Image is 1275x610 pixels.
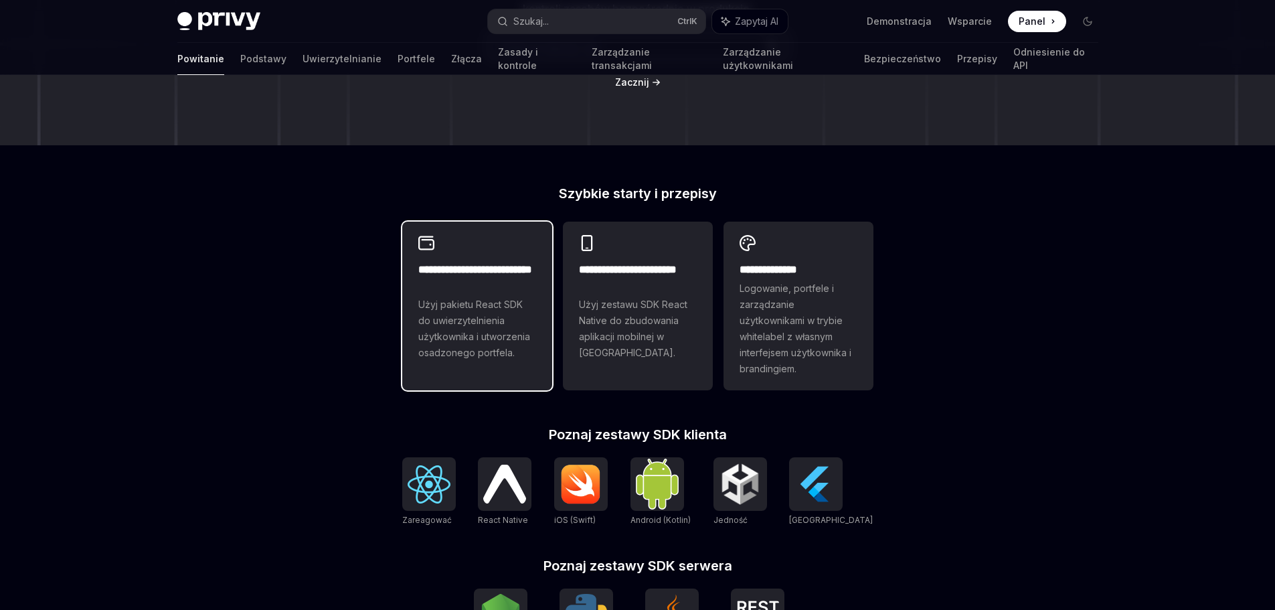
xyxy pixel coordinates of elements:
a: Bezpieczeństwo [864,43,941,75]
font: Zareagować [402,515,452,525]
a: Panel [1008,11,1066,32]
font: Panel [1019,15,1045,27]
a: Uwierzytelnianie [303,43,381,75]
font: Zacznij [615,76,649,88]
font: Poznaj zestawy SDK serwera [543,558,732,574]
font: Szukaj... [513,15,549,27]
font: Bezpieczeństwo [864,53,941,64]
button: Szukaj...CtrlK [488,9,705,33]
a: Zasady i kontrole [498,43,576,75]
img: Jedność [719,463,762,506]
a: React NativeReact Native [478,457,531,527]
button: Zapytaj AI [712,9,788,33]
a: JednośćJedność [713,457,767,527]
font: Demonstracja [867,15,932,27]
font: Zarządzanie użytkownikami [723,46,793,71]
font: Wsparcie [948,15,992,27]
a: Przepisy [957,43,997,75]
font: Poznaj zestawy SDK klienta [549,427,727,443]
img: Zareagować [408,465,450,504]
a: Android (Kotlin)Android (Kotlin) [630,457,691,527]
font: Logowanie, portfele i zarządzanie użytkownikami w trybie whitelabel z własnym interfejsem użytkow... [740,283,851,374]
font: Android (Kotlin) [630,515,691,525]
font: Zarządzanie transakcjami [592,46,652,71]
font: K [691,16,697,26]
font: [GEOGRAPHIC_DATA] [789,515,873,525]
font: Ctrl [677,16,691,26]
font: Powitanie [177,53,224,64]
img: iOS (Swift) [560,464,602,504]
a: Złącza [451,43,482,75]
a: ZareagowaćZareagować [402,457,456,527]
a: Odniesienie do API [1013,43,1098,75]
font: Odniesienie do API [1013,46,1085,71]
font: Jedność [713,515,748,525]
a: Podstawy [240,43,286,75]
img: Android (Kotlin) [636,459,679,509]
font: Podstawy [240,53,286,64]
a: Wsparcie [948,15,992,28]
a: Zarządzanie użytkownikami [723,43,848,75]
font: Szybkie starty i przepisy [559,185,717,202]
img: ciemne logo [177,12,260,31]
font: iOS (Swift) [554,515,596,525]
a: Portfele [398,43,435,75]
a: iOS (Swift)iOS (Swift) [554,457,608,527]
font: Uwierzytelnianie [303,53,381,64]
font: Portfele [398,53,435,64]
font: Zapytaj AI [735,15,778,27]
a: Demonstracja [867,15,932,28]
font: Użyj zestawu SDK React Native do zbudowania aplikacji mobilnej w [GEOGRAPHIC_DATA]. [579,299,687,358]
font: React Native [478,515,528,525]
font: Użyj pakietu React SDK do uwierzytelnienia użytkownika i utworzenia osadzonego portfela. [418,299,530,358]
font: Przepisy [957,53,997,64]
button: Przełącz tryb ciemny [1077,11,1098,32]
font: Zasady i kontrole [498,46,538,71]
img: Trzepotanie [794,463,837,506]
a: **** **** **** **** ****Użyj zestawu SDK React Native do zbudowania aplikacji mobilnej w [GEOGRAP... [563,222,713,390]
img: React Native [483,465,526,503]
a: Zacznij [615,76,649,89]
a: **** **** ****Logowanie, portfele i zarządzanie użytkownikami w trybie whitelabel z własnym inter... [724,222,873,390]
a: Trzepotanie[GEOGRAPHIC_DATA] [789,457,873,527]
font: Złącza [451,53,482,64]
a: Zarządzanie transakcjami [592,43,707,75]
a: Powitanie [177,43,224,75]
